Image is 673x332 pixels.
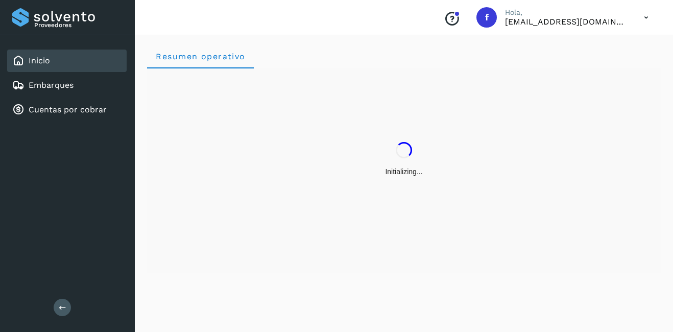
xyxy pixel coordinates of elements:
span: Resumen operativo [155,52,246,61]
p: Proveedores [34,21,123,29]
a: Inicio [29,56,50,65]
a: Embarques [29,80,74,90]
div: Cuentas por cobrar [7,99,127,121]
div: Inicio [7,50,127,72]
a: Cuentas por cobrar [29,105,107,114]
p: Hola, [505,8,628,17]
p: facturacion@protransport.com.mx [505,17,628,27]
div: Embarques [7,74,127,97]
